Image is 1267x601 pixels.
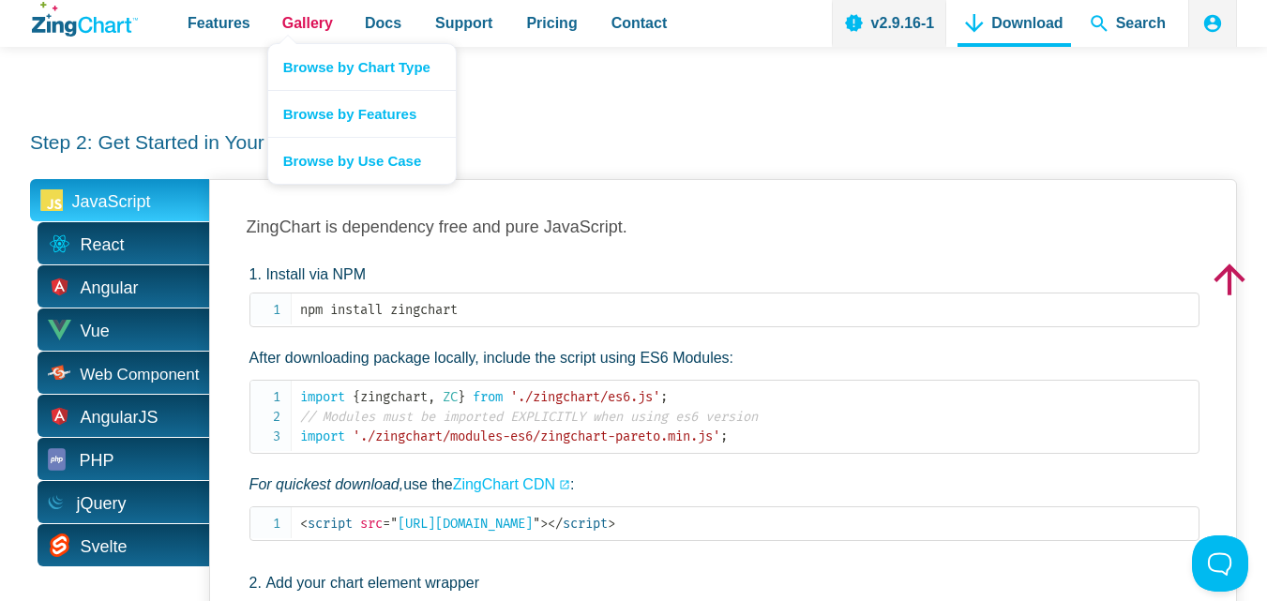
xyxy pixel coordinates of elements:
span: Pricing [526,10,577,36]
a: Browse by Chart Type [268,44,456,90]
a: Browse by Features [268,90,456,137]
span: > [608,516,615,532]
span: ; [720,428,728,444]
span: Features [188,10,250,36]
span: jQuery [77,489,127,518]
span: Contact [611,10,668,36]
span: " [390,516,398,532]
span: src [360,516,383,532]
code: zingchart [300,387,1199,446]
iframe: Toggle Customer Support [1192,535,1248,592]
h3: Step 2: Get Started in Your Environment [30,129,1237,155]
span: [URL][DOMAIN_NAME] [383,516,540,532]
span: </ [548,516,563,532]
li: Install via NPM [249,263,1200,541]
em: For quickest download, [249,476,404,492]
span: Svelte [81,533,128,562]
span: React [81,231,125,260]
span: import [300,428,345,444]
span: from [473,389,503,405]
h3: ZingChart is dependency free and pure JavaScript. [247,217,1200,238]
p: use the : [249,473,1200,497]
span: Gallery [282,10,333,36]
span: Angular [81,274,139,303]
span: './zingchart/modules-es6/zingchart-pareto.min.js' [353,428,720,444]
span: { [353,389,360,405]
span: " [533,516,540,532]
span: ZC [443,389,458,405]
code: npm install zingchart [300,300,1199,320]
span: AngularJS [81,403,158,432]
span: import [300,389,345,405]
span: script [548,516,608,532]
a: ZingChart Logo. Click to return to the homepage [32,2,138,37]
span: , [428,389,435,405]
span: Docs [365,10,401,36]
span: Support [435,10,492,36]
span: = [383,516,390,532]
a: ZingChart CDN [453,473,570,497]
span: './zingchart/es6.js' [510,389,660,405]
span: Web Component [80,367,199,383]
span: script [300,516,353,532]
span: } [458,389,465,405]
p: After downloading package locally, include the script using ES6 Modules: [249,346,1200,370]
img: PHP Icon [48,448,66,471]
span: ; [660,389,668,405]
span: < [300,516,308,532]
span: // Modules must be imported EXPLICITLY when using es6 version [300,409,758,425]
span: PHP [80,446,114,475]
a: Browse by Use Case [268,137,456,184]
span: JavaScript [72,188,151,217]
span: Vue [81,317,110,346]
span: > [540,516,548,532]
